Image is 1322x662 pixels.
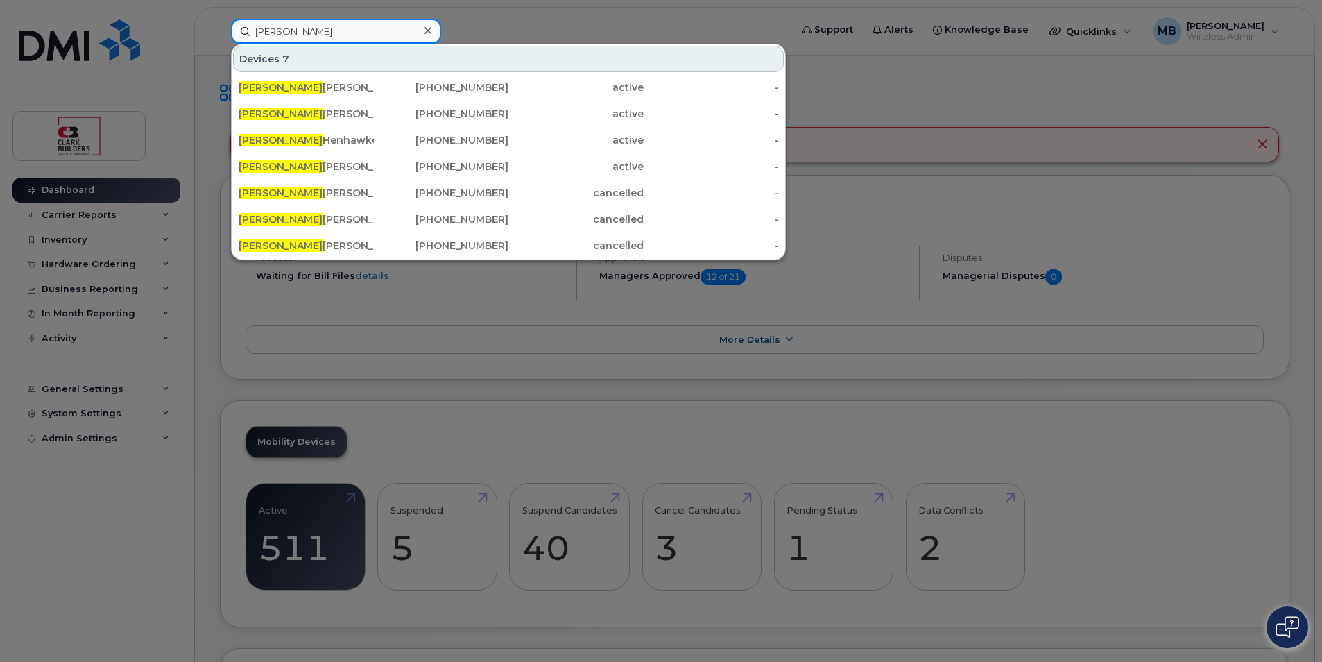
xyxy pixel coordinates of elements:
[374,160,509,173] div: [PHONE_NUMBER]
[508,160,644,173] div: active
[239,187,323,199] span: [PERSON_NAME]
[233,46,784,72] div: Devices
[282,52,289,66] span: 7
[374,107,509,121] div: [PHONE_NUMBER]
[239,108,323,120] span: [PERSON_NAME]
[233,75,784,100] a: [PERSON_NAME][PERSON_NAME][PHONE_NUMBER]active-
[239,212,374,226] div: [PERSON_NAME]
[644,186,779,200] div: -
[374,239,509,253] div: [PHONE_NUMBER]
[644,107,779,121] div: -
[233,207,784,232] a: [PERSON_NAME][PERSON_NAME][PHONE_NUMBER]cancelled-
[508,80,644,94] div: active
[374,80,509,94] div: [PHONE_NUMBER]
[374,186,509,200] div: [PHONE_NUMBER]
[239,133,374,147] div: Henhawke
[644,80,779,94] div: -
[239,81,323,94] span: [PERSON_NAME]
[644,133,779,147] div: -
[644,239,779,253] div: -
[374,133,509,147] div: [PHONE_NUMBER]
[508,107,644,121] div: active
[508,133,644,147] div: active
[644,212,779,226] div: -
[239,160,374,173] div: [PERSON_NAME]
[239,186,374,200] div: [PERSON_NAME] pending cancelation
[239,134,323,146] span: [PERSON_NAME]
[239,239,374,253] div: [PERSON_NAME]
[239,213,323,226] span: [PERSON_NAME]
[233,180,784,205] a: [PERSON_NAME][PERSON_NAME] pending cancelation[PHONE_NUMBER]cancelled-
[239,80,374,94] div: [PERSON_NAME]
[644,160,779,173] div: -
[508,186,644,200] div: cancelled
[508,239,644,253] div: cancelled
[1276,616,1299,638] img: Open chat
[239,160,323,173] span: [PERSON_NAME]
[239,239,323,252] span: [PERSON_NAME]
[233,233,784,258] a: [PERSON_NAME][PERSON_NAME][PHONE_NUMBER]cancelled-
[239,107,374,121] div: [PERSON_NAME]
[374,212,509,226] div: [PHONE_NUMBER]
[233,128,784,153] a: [PERSON_NAME]Henhawke[PHONE_NUMBER]active-
[508,212,644,226] div: cancelled
[233,101,784,126] a: [PERSON_NAME][PERSON_NAME][PHONE_NUMBER]active-
[233,154,784,179] a: [PERSON_NAME][PERSON_NAME][PHONE_NUMBER]active-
